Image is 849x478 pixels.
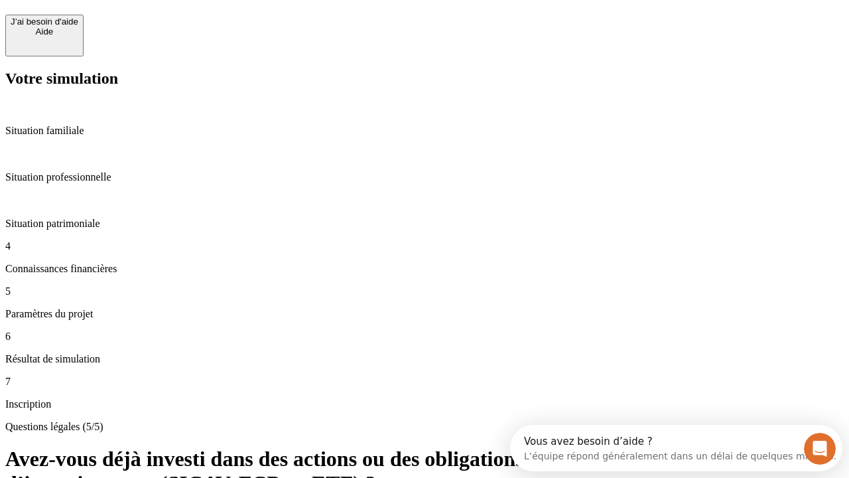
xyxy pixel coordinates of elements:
[804,433,836,465] iframe: Intercom live chat
[5,331,844,343] p: 6
[5,70,844,88] h2: Votre simulation
[5,285,844,297] p: 5
[14,22,326,36] div: L’équipe répond généralement dans un délai de quelques minutes.
[5,15,84,56] button: J’ai besoin d'aideAide
[5,421,844,433] p: Questions légales (5/5)
[5,308,844,320] p: Paramètres du projet
[5,263,844,275] p: Connaissances financières
[5,171,844,183] p: Situation professionnelle
[5,398,844,410] p: Inscription
[5,376,844,388] p: 7
[510,425,842,471] iframe: Intercom live chat discovery launcher
[5,5,365,42] div: Ouvrir le Messenger Intercom
[5,240,844,252] p: 4
[5,218,844,230] p: Situation patrimoniale
[14,11,326,22] div: Vous avez besoin d’aide ?
[11,27,78,37] div: Aide
[5,353,844,365] p: Résultat de simulation
[5,125,844,137] p: Situation familiale
[11,17,78,27] div: J’ai besoin d'aide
